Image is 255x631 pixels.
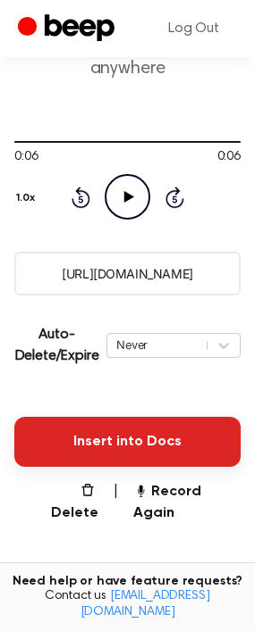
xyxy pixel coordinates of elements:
[14,183,42,213] button: 1.0x
[11,589,244,620] span: Contact us
[14,324,99,367] p: Auto-Delete/Expire
[14,148,38,167] span: 0:06
[81,590,210,619] a: [EMAIL_ADDRESS][DOMAIN_NAME]
[36,481,98,524] button: Delete
[150,7,237,50] a: Log Out
[217,148,241,167] span: 0:06
[133,481,241,524] button: Record Again
[113,481,119,524] span: |
[116,336,198,353] div: Never
[14,36,241,80] p: Copy the link and paste it anywhere
[14,417,241,467] button: Insert into Docs
[18,12,119,46] a: Beep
